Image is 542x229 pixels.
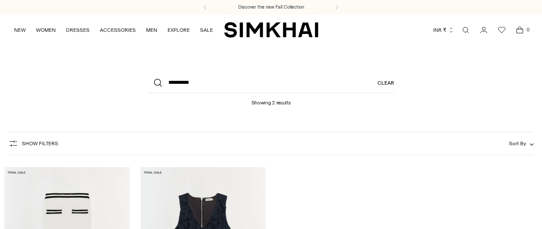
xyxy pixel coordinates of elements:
span: Sort By [509,140,526,147]
h1: Showing 2 results [252,93,291,106]
a: SALE [200,21,213,40]
a: NEW [14,21,26,40]
a: ACCESSORIES [100,21,136,40]
a: Open search modal [457,21,474,39]
button: Sort By [509,139,534,148]
button: INR ₹ [433,21,454,40]
a: Open cart modal [511,21,528,39]
a: WOMEN [36,21,56,40]
a: Wishlist [493,21,510,39]
a: SIMKHAI [224,21,318,38]
a: Go to the account page [475,21,492,39]
a: Discover the new Fall Collection [238,4,304,11]
a: EXPLORE [168,21,190,40]
a: DRESSES [66,21,90,40]
a: MEN [146,21,157,40]
a: Clear [377,73,394,93]
span: 0 [524,26,532,34]
span: Show Filters [22,140,58,147]
button: Search [148,73,168,93]
button: Show Filters [8,137,58,150]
